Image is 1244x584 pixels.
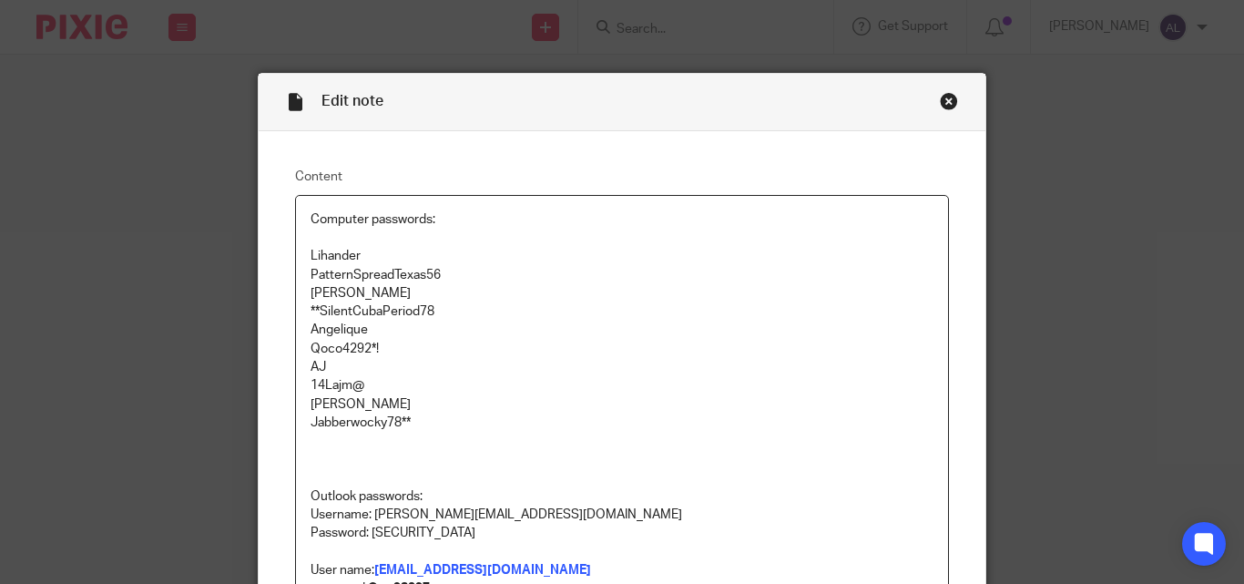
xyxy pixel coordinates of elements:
p: Password: [SECURITY_DATA] [311,524,933,542]
p: Computer passwords: [311,210,933,229]
p: Qoco4292*! AJ [311,340,933,377]
p: Username: [PERSON_NAME][EMAIL_ADDRESS][DOMAIN_NAME] [311,506,933,524]
a: [EMAIL_ADDRESS][DOMAIN_NAME] [374,564,591,577]
p: [PERSON_NAME] [311,395,933,414]
p: PatternSpreadTexas56 [311,266,933,284]
p: 14Lajm@ [311,376,933,394]
p: Lihander [311,247,933,265]
span: Edit note [321,94,383,108]
p: [PERSON_NAME] **SilentCubaPeriod78 [311,284,933,322]
div: Close this dialog window [940,92,958,110]
p: User name: [311,561,933,579]
p: Angelique [311,321,933,339]
p: Outlook passwords: [311,487,933,506]
label: Content [295,168,949,186]
p: Jabberwocky78** [311,414,933,432]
